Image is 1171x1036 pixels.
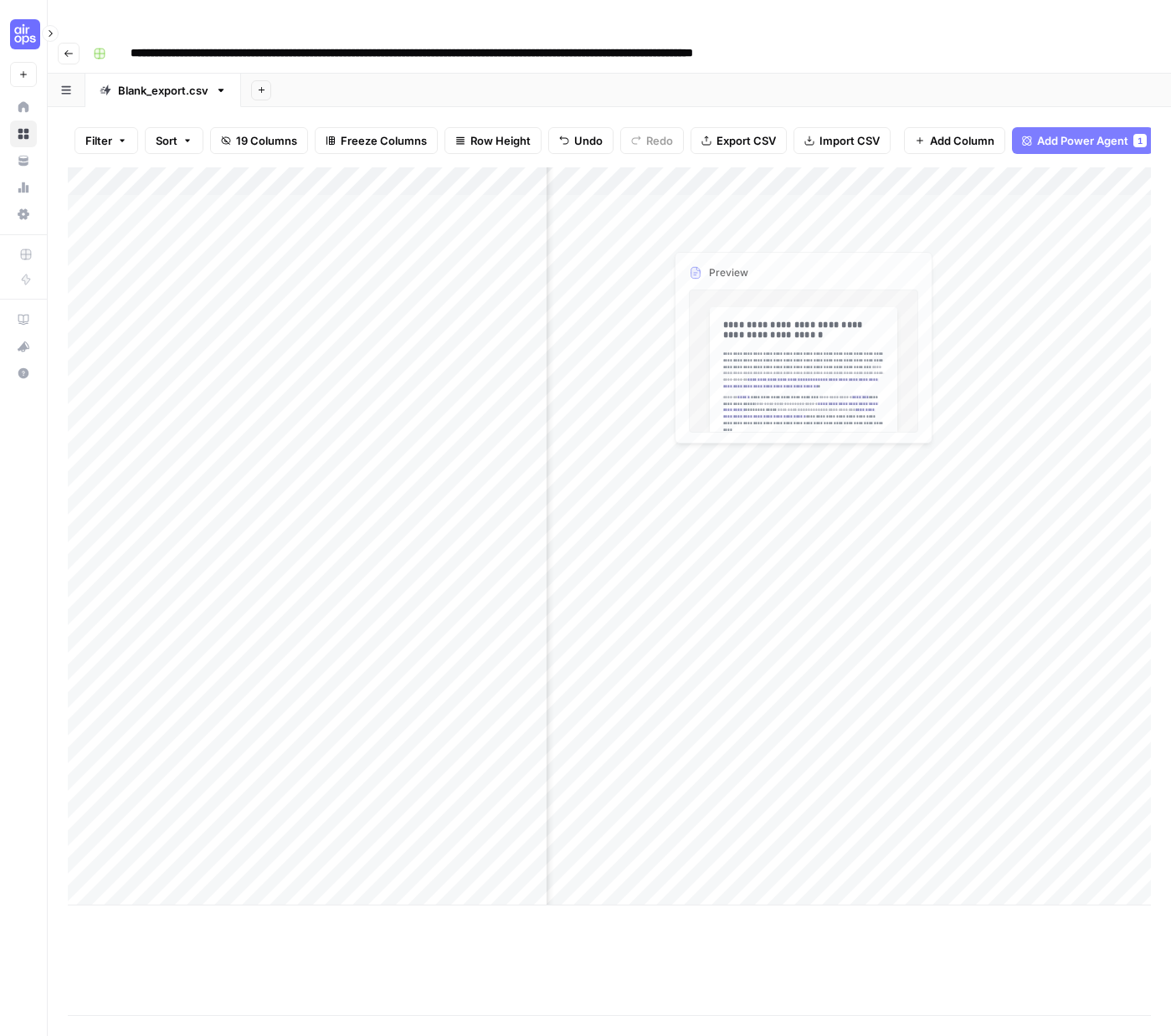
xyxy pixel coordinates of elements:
span: Add Power Agent [1037,132,1128,149]
a: Blank_export.csv [85,74,241,107]
a: AirOps Academy [10,306,37,333]
span: Undo [574,132,603,149]
a: Home [10,94,37,121]
span: Sort [156,132,177,149]
button: Row Height [444,127,542,154]
span: Import CSV [819,132,880,149]
button: Sort [145,127,203,154]
button: Workspace: Cohort 4 [10,13,37,55]
button: Freeze Columns [315,127,438,154]
span: Filter [85,132,112,149]
button: Export CSV [691,127,787,154]
a: Usage [10,174,37,201]
span: Redo [646,132,673,149]
span: 19 Columns [236,132,297,149]
a: Browse [10,121,37,147]
a: Settings [10,201,37,228]
img: Cohort 4 Logo [10,19,40,49]
span: Freeze Columns [341,132,427,149]
button: Undo [548,127,614,154]
button: Redo [620,127,684,154]
div: 1 [1133,134,1147,147]
button: Import CSV [794,127,891,154]
button: Filter [74,127,138,154]
span: 1 [1138,134,1143,147]
div: What's new? [11,334,36,359]
button: 19 Columns [210,127,308,154]
span: Export CSV [716,132,776,149]
button: What's new? [10,333,37,360]
button: Help + Support [10,360,37,387]
button: Add Column [904,127,1005,154]
button: Add Power Agent1 [1012,127,1153,154]
div: Blank_export.csv [118,82,208,99]
a: Your Data [10,147,37,174]
span: Add Column [930,132,994,149]
span: Row Height [470,132,531,149]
